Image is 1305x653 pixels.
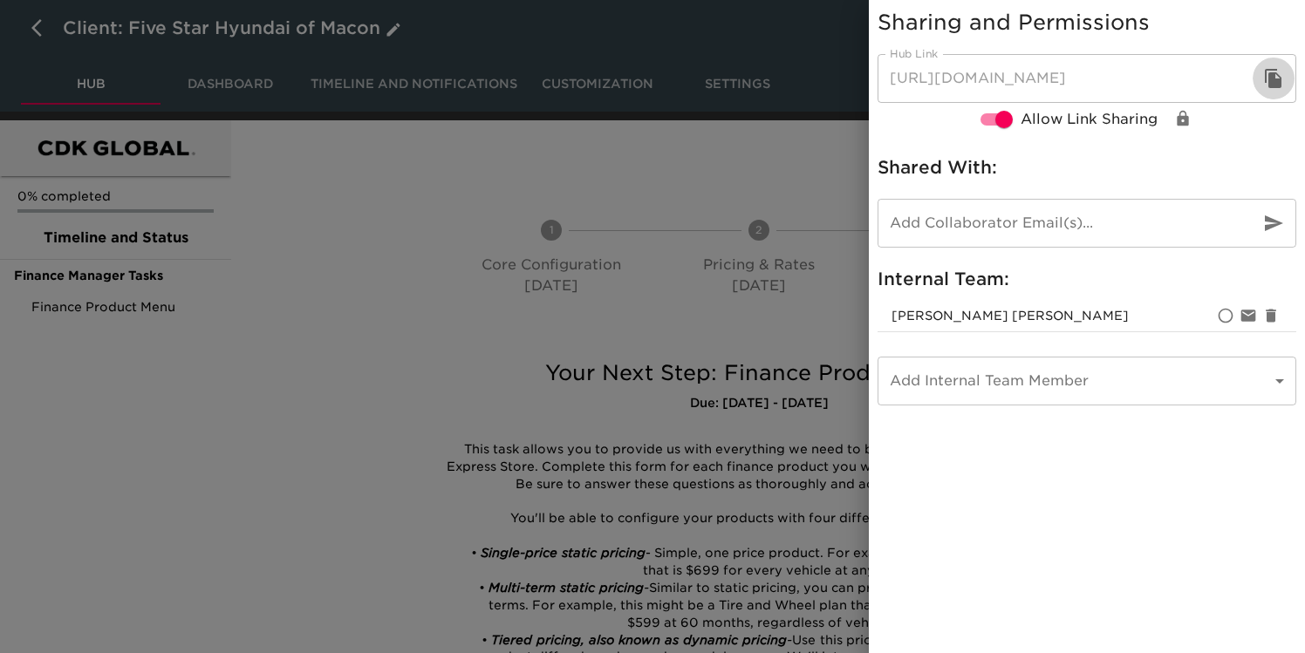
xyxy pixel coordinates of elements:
[1172,107,1194,130] div: Change View/Edit Permissions for Link Share
[1237,304,1260,327] div: Disable notifications for bailey.rubin@cdk.com
[1214,304,1237,327] div: Set as primay account owner
[878,9,1296,37] h5: Sharing and Permissions
[878,357,1296,405] div: ​
[892,309,1129,323] span: bailey.rubin@cdk.com
[1260,304,1282,327] div: Remove bailey.rubin@cdk.com
[1021,109,1158,130] span: Allow Link Sharing
[878,265,1296,293] h6: Internal Team:
[878,153,1296,181] h6: Shared With:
